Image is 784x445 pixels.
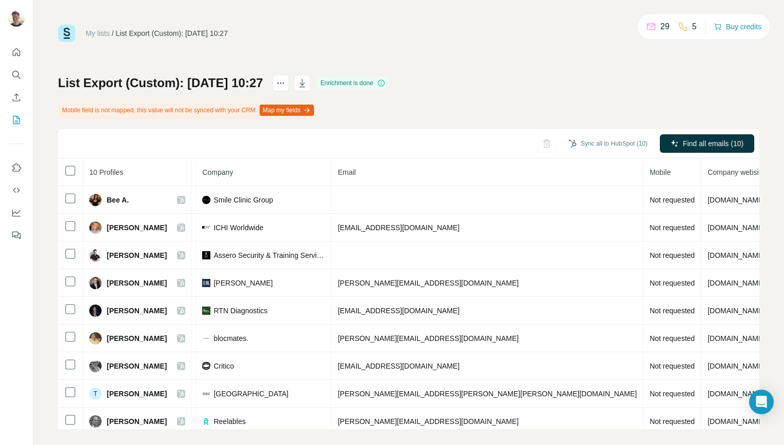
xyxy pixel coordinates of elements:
img: company-logo [202,226,210,229]
img: Avatar [89,305,102,317]
button: Buy credits [714,19,761,34]
span: [PERSON_NAME] [107,416,167,427]
button: Dashboard [8,204,25,222]
img: Avatar [89,194,102,206]
div: Enrichment is done [318,77,389,89]
span: [PERSON_NAME] [107,306,167,316]
span: [PERSON_NAME] [107,361,167,371]
span: ICHI Worldwide [213,222,263,233]
span: Not requested [650,362,695,370]
span: Company [202,168,233,176]
li: / [112,28,114,38]
span: Not requested [650,417,695,426]
span: Not requested [650,307,695,315]
button: Find all emails (10) [660,134,754,153]
span: [PERSON_NAME] [107,250,167,260]
span: [DOMAIN_NAME] [708,279,765,287]
span: RTN Diagnostics [213,306,267,316]
button: Use Surfe on LinkedIn [8,158,25,177]
button: Search [8,66,25,84]
span: Not requested [650,224,695,232]
button: Feedback [8,226,25,245]
img: company-logo [202,417,210,426]
span: [EMAIL_ADDRESS][DOMAIN_NAME] [338,307,459,315]
h1: List Export (Custom): [DATE] 10:27 [58,75,263,91]
span: Bee A. [107,195,129,205]
span: [DOMAIN_NAME] [708,224,765,232]
p: 29 [660,21,670,33]
span: Assero Security & Training Services [213,250,325,260]
div: Mobile field is not mapped, this value will not be synced with your CRM [58,102,316,119]
span: [PERSON_NAME] [107,278,167,288]
span: [PERSON_NAME][EMAIL_ADDRESS][DOMAIN_NAME] [338,334,518,342]
button: Map my fields [260,105,314,116]
img: Avatar [89,249,102,261]
button: Enrich CSV [8,88,25,107]
div: List Export (Custom): [DATE] 10:27 [116,28,228,38]
img: Avatar [89,277,102,289]
img: Avatar [89,415,102,428]
span: Reelables [213,416,245,427]
a: My lists [86,29,110,37]
span: [PERSON_NAME][EMAIL_ADDRESS][DOMAIN_NAME] [338,417,518,426]
button: actions [272,75,289,91]
span: [DOMAIN_NAME] [708,334,765,342]
span: [DOMAIN_NAME] [708,196,765,204]
span: Not requested [650,334,695,342]
span: Smile Clinic Group [213,195,273,205]
span: Not requested [650,251,695,259]
span: Not requested [650,196,695,204]
button: Use Surfe API [8,181,25,199]
span: [DOMAIN_NAME] [708,362,765,370]
button: Quick start [8,43,25,62]
span: [DOMAIN_NAME] [708,251,765,259]
span: [PERSON_NAME] [107,333,167,343]
img: company-logo [202,196,210,204]
span: [DOMAIN_NAME] [708,417,765,426]
span: Email [338,168,356,176]
span: Not requested [650,390,695,398]
span: [PERSON_NAME] [213,278,272,288]
span: [GEOGRAPHIC_DATA] [213,389,288,399]
span: Not requested [650,279,695,287]
span: [DOMAIN_NAME] [708,390,765,398]
span: Critico [213,361,234,371]
img: Avatar [89,332,102,345]
div: Open Intercom Messenger [749,390,774,414]
span: [DOMAIN_NAME] [708,307,765,315]
span: Company website [708,168,765,176]
span: [EMAIL_ADDRESS][DOMAIN_NAME] [338,224,459,232]
span: 10 Profiles [89,168,123,176]
span: [PERSON_NAME][EMAIL_ADDRESS][PERSON_NAME][PERSON_NAME][DOMAIN_NAME] [338,390,637,398]
img: company-logo [202,390,210,398]
img: company-logo [202,362,210,369]
span: [PERSON_NAME] [107,222,167,233]
button: My lists [8,111,25,129]
span: Find all emails (10) [683,138,743,149]
img: Avatar [89,221,102,234]
img: company-logo [202,279,210,287]
img: company-logo [202,251,210,259]
p: 5 [692,21,697,33]
button: Sync all to HubSpot (10) [561,136,655,151]
div: T [89,388,102,400]
img: Avatar [8,10,25,27]
span: [EMAIL_ADDRESS][DOMAIN_NAME] [338,362,459,370]
img: Avatar [89,360,102,372]
img: Surfe Logo [58,25,75,42]
img: company-logo [202,334,210,342]
img: company-logo [202,307,210,315]
span: [PERSON_NAME] [107,389,167,399]
span: Mobile [650,168,671,176]
span: [PERSON_NAME][EMAIL_ADDRESS][DOMAIN_NAME] [338,279,518,287]
span: blocmates. [213,333,248,343]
